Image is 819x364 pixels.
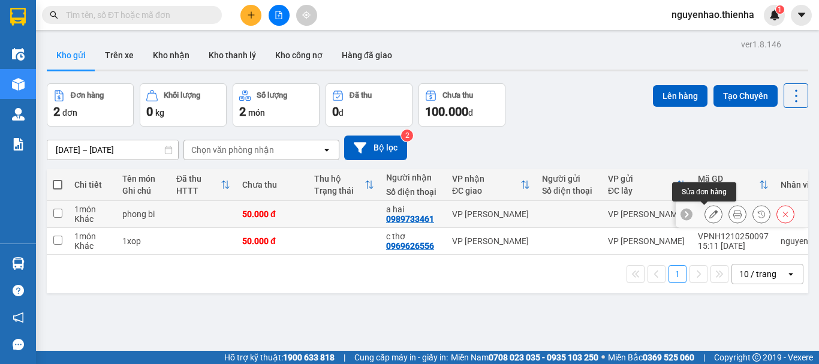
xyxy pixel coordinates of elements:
[653,85,707,107] button: Lên hàng
[692,169,775,201] th: Toggle SortBy
[242,209,302,219] div: 50.000 đ
[95,41,143,70] button: Trên xe
[704,205,722,223] div: Sửa đơn hàng
[741,38,781,51] div: ver 1.8.146
[796,10,807,20] span: caret-down
[386,187,440,197] div: Số điện thoại
[74,204,110,214] div: 1 món
[10,8,26,26] img: logo-vxr
[778,5,782,14] span: 1
[418,83,505,127] button: Chưa thu100.000đ
[344,351,345,364] span: |
[662,7,764,22] span: nguyenhao.thienha
[350,91,372,100] div: Đã thu
[12,108,25,121] img: warehouse-icon
[489,353,598,362] strong: 0708 023 035 - 0935 103 250
[703,351,705,364] span: |
[47,140,178,160] input: Select a date range.
[275,11,283,19] span: file-add
[308,169,380,201] th: Toggle SortBy
[53,104,60,119] span: 2
[672,182,736,201] div: Sửa đơn hàng
[386,241,434,251] div: 0969626556
[791,5,812,26] button: caret-down
[143,41,199,70] button: Kho nhận
[66,8,207,22] input: Tìm tên, số ĐT hoặc mã đơn
[322,145,332,155] svg: open
[224,351,335,364] span: Hỗ trợ kỹ thuật:
[698,231,769,241] div: VPNH1210250097
[74,180,110,189] div: Chi tiết
[446,169,536,201] th: Toggle SortBy
[233,83,320,127] button: Số lượng2món
[296,5,317,26] button: aim
[601,355,605,360] span: ⚪️
[468,108,473,118] span: đ
[332,104,339,119] span: 0
[542,186,596,195] div: Số điện thoại
[386,173,440,182] div: Người nhận
[643,353,694,362] strong: 0369 525 060
[122,209,164,219] div: phong bi
[442,91,473,100] div: Chưa thu
[247,11,255,19] span: plus
[314,174,365,183] div: Thu hộ
[344,136,407,160] button: Bộ lọc
[191,144,274,156] div: Chọn văn phòng nhận
[786,269,796,279] svg: open
[199,41,266,70] button: Kho thanh lý
[608,174,676,183] div: VP gửi
[257,91,287,100] div: Số lượng
[12,138,25,151] img: solution-icon
[283,353,335,362] strong: 1900 633 818
[339,108,344,118] span: đ
[354,351,448,364] span: Cung cấp máy in - giấy in:
[47,41,95,70] button: Kho gửi
[74,214,110,224] div: Khác
[452,174,520,183] div: VP nhận
[50,11,58,19] span: search
[314,186,365,195] div: Trạng thái
[122,236,164,246] div: 1xop
[71,91,104,100] div: Đơn hàng
[386,214,434,224] div: 0989733461
[266,41,332,70] button: Kho công nợ
[12,257,25,270] img: warehouse-icon
[698,174,759,183] div: Mã GD
[386,231,440,241] div: c thơ
[164,91,200,100] div: Khối lượng
[47,83,134,127] button: Đơn hàng2đơn
[248,108,265,118] span: món
[739,268,776,280] div: 10 / trang
[669,265,686,283] button: 1
[452,209,530,219] div: VP [PERSON_NAME]
[269,5,290,26] button: file-add
[240,5,261,26] button: plus
[176,174,221,183] div: Đã thu
[242,180,302,189] div: Chưa thu
[452,236,530,246] div: VP [PERSON_NAME]
[542,174,596,183] div: Người gửi
[608,186,676,195] div: ĐC lấy
[12,48,25,61] img: warehouse-icon
[401,130,413,142] sup: 2
[608,209,686,219] div: VP [PERSON_NAME]
[332,41,402,70] button: Hàng đã giao
[242,236,302,246] div: 50.000 đ
[776,5,784,14] sup: 1
[602,169,692,201] th: Toggle SortBy
[713,85,778,107] button: Tạo Chuyến
[12,78,25,91] img: warehouse-icon
[608,351,694,364] span: Miền Bắc
[302,11,311,19] span: aim
[62,108,77,118] span: đơn
[122,174,164,183] div: Tên món
[386,204,440,214] div: a hai
[146,104,153,119] span: 0
[74,231,110,241] div: 1 món
[752,353,761,362] span: copyright
[452,186,520,195] div: ĐC giao
[239,104,246,119] span: 2
[769,10,780,20] img: icon-new-feature
[326,83,412,127] button: Đã thu0đ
